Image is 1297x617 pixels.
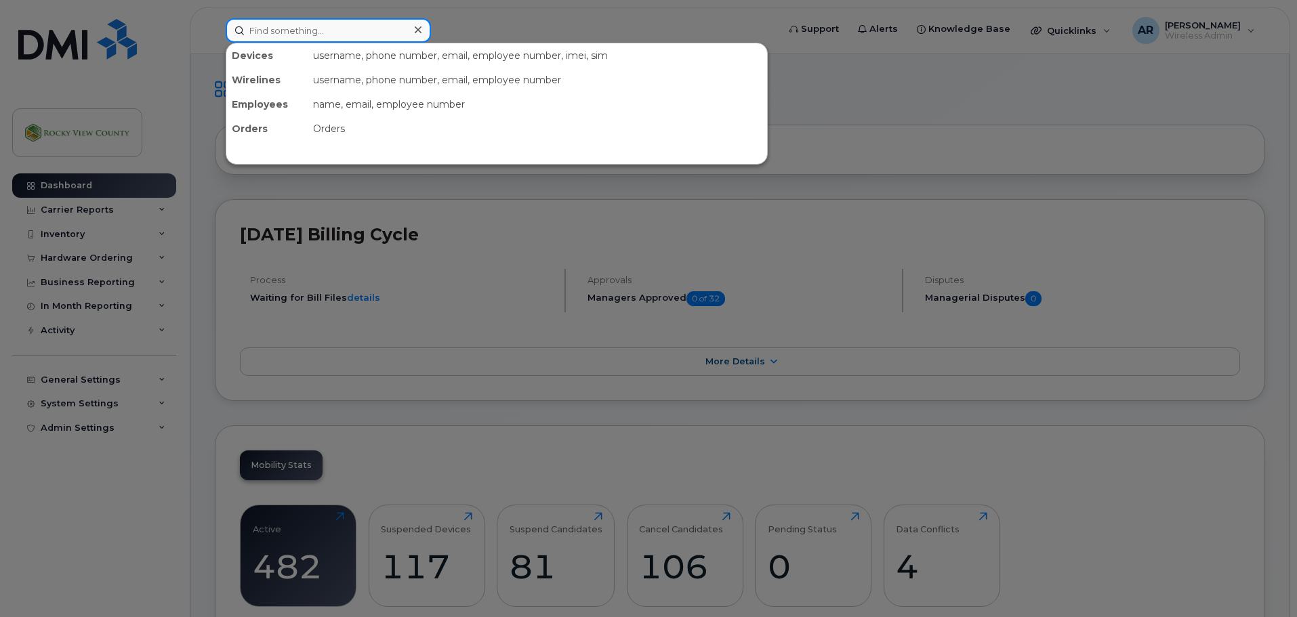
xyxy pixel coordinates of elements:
[226,68,308,92] div: Wirelines
[226,92,308,116] div: Employees
[226,43,308,68] div: Devices
[308,68,767,92] div: username, phone number, email, employee number
[226,116,308,141] div: Orders
[308,92,767,116] div: name, email, employee number
[308,116,767,141] div: Orders
[308,43,767,68] div: username, phone number, email, employee number, imei, sim
[1238,558,1287,607] iframe: Messenger Launcher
